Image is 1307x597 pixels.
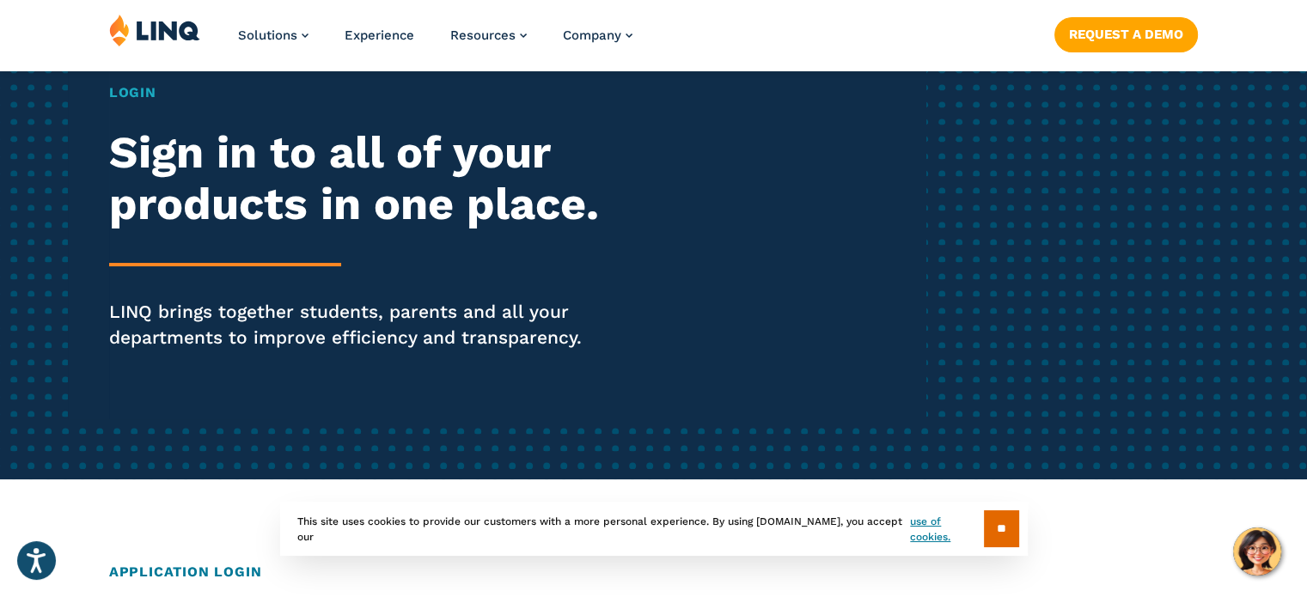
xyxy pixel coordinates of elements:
h2: Sign in to all of your products in one place. [109,127,613,230]
img: LINQ | K‑12 Software [109,14,200,46]
a: Experience [345,27,414,43]
span: Solutions [238,27,297,43]
a: Resources [450,27,527,43]
div: This site uses cookies to provide our customers with a more personal experience. By using [DOMAIN... [280,502,1028,556]
a: use of cookies. [910,514,983,545]
a: Solutions [238,27,308,43]
p: LINQ brings together students, parents and all your departments to improve efficiency and transpa... [109,299,613,350]
span: Resources [450,27,516,43]
nav: Primary Navigation [238,14,632,70]
nav: Button Navigation [1054,14,1198,52]
h1: Login [109,82,613,103]
span: Company [563,27,621,43]
a: Company [563,27,632,43]
a: Request a Demo [1054,17,1198,52]
button: Hello, have a question? Let’s chat. [1233,527,1281,576]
